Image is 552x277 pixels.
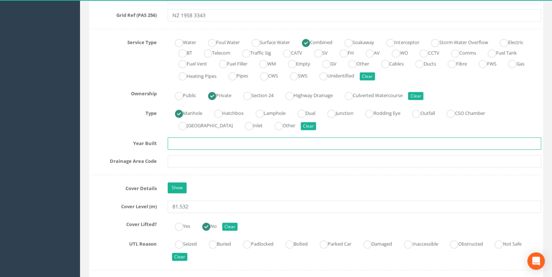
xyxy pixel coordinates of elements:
[295,36,332,47] label: Combined
[168,89,196,100] label: Public
[172,253,187,261] button: Clear
[85,36,162,46] label: Service Type
[201,89,231,100] label: Private
[405,107,435,118] label: Outfall
[195,220,217,231] label: No
[443,238,483,248] label: Obstructed
[384,47,408,57] label: WO
[341,57,369,68] label: Other
[408,92,423,100] button: Clear
[237,119,263,130] label: Inlet
[283,70,307,80] label: SWS
[85,9,162,19] label: Grid Ref (PAS 256)
[374,57,403,68] label: Cables
[379,36,419,47] label: Interceptor
[171,70,216,80] label: Heating Pipes
[197,47,230,57] label: Telecom
[312,70,354,80] label: Unidentified
[171,47,192,57] label: BT
[290,107,315,118] label: Dual
[359,47,380,57] label: AV
[408,57,436,68] label: Ducts
[221,70,248,80] label: Pipes
[412,47,439,57] label: CCTV
[480,47,516,57] label: Fuel Tank
[207,107,244,118] label: Hatchbox
[312,238,351,248] label: Parked Car
[444,47,476,57] label: Comms
[320,107,353,118] label: Junction
[171,119,233,130] label: [GEOGRAPHIC_DATA]
[278,238,308,248] label: Bolted
[168,182,187,193] a: Show
[85,182,162,192] label: Cover Details
[85,137,162,147] label: Year Built
[440,57,467,68] label: Fibre
[315,57,336,68] label: GV
[332,47,354,57] label: FH
[439,107,485,118] label: CSO Chamber
[492,36,523,47] label: Electric
[252,57,276,68] label: WM
[85,107,162,117] label: Type
[267,119,295,130] label: Other
[276,47,302,57] label: CATV
[281,57,310,68] label: Empty
[356,238,392,248] label: Damaged
[168,220,190,231] label: Yes
[235,47,271,57] label: Traffic Sig
[168,238,197,248] label: Seized
[397,238,438,248] label: Inaccessible
[278,89,333,100] label: Highway Drainage
[85,218,162,228] label: Cover Lifted?
[244,36,290,47] label: Surface Water
[222,223,237,231] button: Clear
[307,47,328,57] label: SV
[337,36,374,47] label: Soakaway
[168,36,196,47] label: Water
[248,107,285,118] label: Lamphole
[301,122,316,130] button: Clear
[212,57,247,68] label: Fuel Filler
[360,72,375,80] button: Clear
[85,87,162,97] label: Ownership
[236,238,273,248] label: Padlocked
[236,89,273,100] label: Section 24
[424,36,488,47] label: Storm Water Overflow
[487,238,521,248] label: Not Safe
[201,36,240,47] label: Foul Water
[501,57,524,68] label: Gas
[85,238,162,247] label: UTL Reason
[358,107,400,118] label: Rodding Eye
[171,57,207,68] label: Fuel Vent
[337,89,403,100] label: Culverted Watercourse
[527,252,545,270] div: Open Intercom Messenger
[168,107,202,118] label: Manhole
[253,70,278,80] label: CWS
[85,200,162,210] label: Cover Level (m)
[85,155,162,164] label: Drainage Area Code
[201,238,231,248] label: Buried
[471,57,496,68] label: FWS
